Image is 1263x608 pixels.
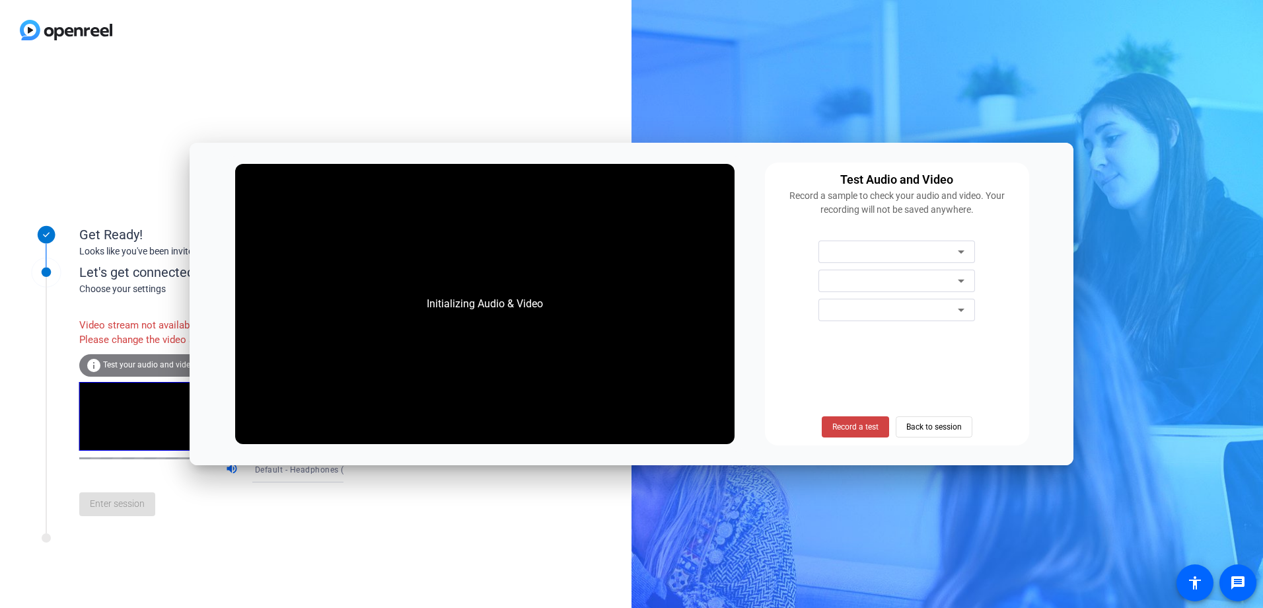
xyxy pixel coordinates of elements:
[1230,575,1246,591] mat-icon: message
[79,245,343,258] div: Looks like you've been invited to join
[1187,575,1203,591] mat-icon: accessibility
[255,464,466,475] span: Default - Headphones (HP USB-C Dock Audio Headset)
[225,462,241,478] mat-icon: volume_up
[414,283,556,325] div: Initializing Audio & Video
[103,360,195,369] span: Test your audio and video
[896,416,972,437] button: Back to session
[79,262,371,282] div: Let's get connected.
[840,171,953,189] div: Test Audio and Video
[906,414,962,439] span: Back to session
[79,311,225,354] div: Video stream not available. Please change the video source.
[79,225,343,245] div: Get Ready!
[822,416,889,437] button: Record a test
[832,421,879,433] span: Record a test
[86,358,102,373] mat-icon: info
[79,282,371,296] div: Choose your settings
[773,189,1021,217] div: Record a sample to check your audio and video. Your recording will not be saved anywhere.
